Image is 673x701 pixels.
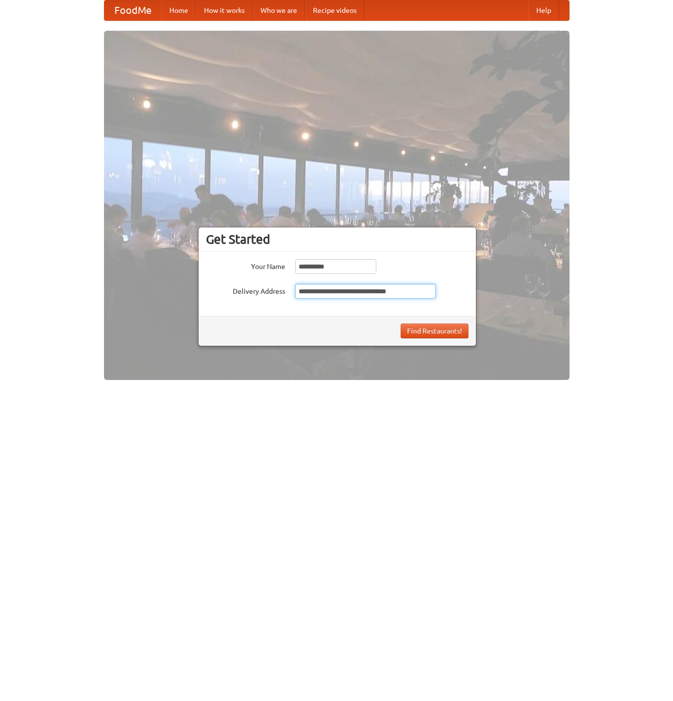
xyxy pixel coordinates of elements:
button: Find Restaurants! [401,324,468,338]
a: Who we are [253,0,305,20]
a: Help [528,0,559,20]
a: Home [161,0,196,20]
label: Delivery Address [206,284,285,296]
a: Recipe videos [305,0,364,20]
label: Your Name [206,259,285,271]
h3: Get Started [206,232,468,247]
a: How it works [196,0,253,20]
a: FoodMe [104,0,161,20]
